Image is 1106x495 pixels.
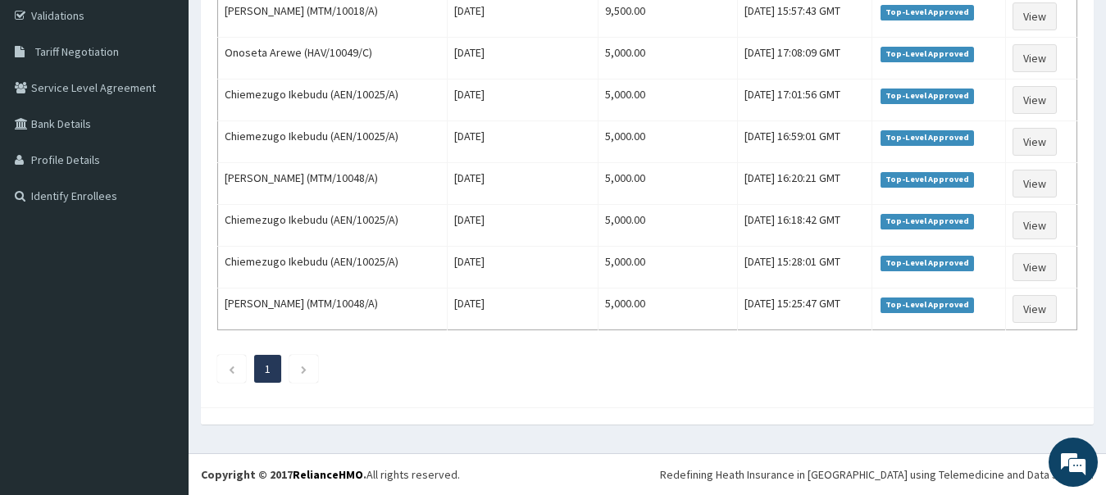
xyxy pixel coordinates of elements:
[8,325,312,382] textarea: Type your message and hit 'Enter'
[881,297,975,312] span: Top-Level Approved
[1013,295,1057,323] a: View
[598,79,737,121] td: 5,000.00
[300,361,307,376] a: Next page
[448,163,599,205] td: [DATE]
[218,288,448,330] td: [PERSON_NAME] (MTM/10048/A)
[598,247,737,288] td: 5,000.00
[448,121,599,163] td: [DATE]
[95,145,226,311] span: We're online!
[881,89,975,103] span: Top-Level Approved
[448,205,599,247] td: [DATE]
[218,163,448,205] td: [PERSON_NAME] (MTM/10048/A)
[448,38,599,79] td: [DATE]
[201,467,366,482] strong: Copyright © 2017 .
[218,247,448,288] td: Chiemezugo Ikebudu (AEN/10025/A)
[660,466,1094,483] div: Redefining Heath Insurance in [GEOGRAPHIC_DATA] using Telemedicine and Data Science!
[189,453,1106,495] footer: All rights reserved.
[1013,86,1057,114] a: View
[598,205,737,247] td: 5,000.00
[1013,170,1057,198] a: View
[218,205,448,247] td: Chiemezugo Ikebudu (AEN/10025/A)
[269,8,308,48] div: Minimize live chat window
[448,288,599,330] td: [DATE]
[1013,44,1057,72] a: View
[293,467,363,482] a: RelianceHMO
[598,38,737,79] td: 5,000.00
[1013,253,1057,281] a: View
[737,79,872,121] td: [DATE] 17:01:56 GMT
[881,172,975,187] span: Top-Level Approved
[881,256,975,270] span: Top-Level Approved
[1013,211,1057,239] a: View
[737,163,872,205] td: [DATE] 16:20:21 GMT
[737,38,872,79] td: [DATE] 17:08:09 GMT
[1013,2,1057,30] a: View
[218,38,448,79] td: Onoseta Arewe (HAV/10049/C)
[881,130,975,145] span: Top-Level Approved
[737,247,872,288] td: [DATE] 15:28:01 GMT
[228,361,235,376] a: Previous page
[737,205,872,247] td: [DATE] 16:18:42 GMT
[448,79,599,121] td: [DATE]
[85,92,275,113] div: Chat with us now
[30,82,66,123] img: d_794563401_company_1708531726252_794563401
[1013,128,1057,156] a: View
[881,214,975,229] span: Top-Level Approved
[218,79,448,121] td: Chiemezugo Ikebudu (AEN/10025/A)
[598,288,737,330] td: 5,000.00
[598,163,737,205] td: 5,000.00
[265,361,271,376] a: Page 1 is your current page
[881,47,975,61] span: Top-Level Approved
[35,44,119,59] span: Tariff Negotiation
[737,288,872,330] td: [DATE] 15:25:47 GMT
[448,247,599,288] td: [DATE]
[598,121,737,163] td: 5,000.00
[218,121,448,163] td: Chiemezugo Ikebudu (AEN/10025/A)
[881,5,975,20] span: Top-Level Approved
[737,121,872,163] td: [DATE] 16:59:01 GMT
